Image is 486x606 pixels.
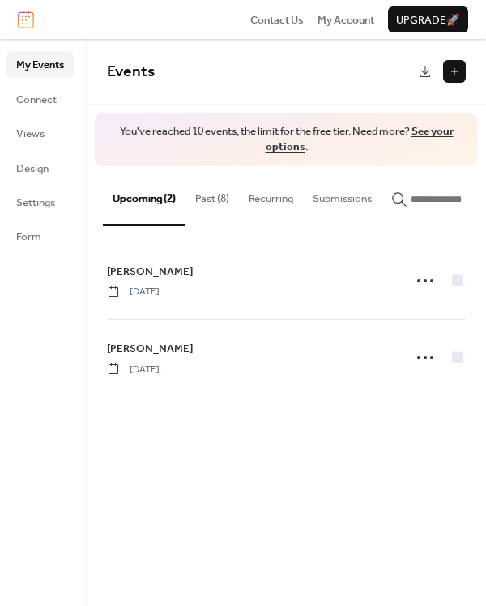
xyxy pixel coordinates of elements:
[107,263,193,281] a: [PERSON_NAME]
[16,229,41,245] span: Form
[107,340,193,358] a: [PERSON_NAME]
[107,363,160,377] span: [DATE]
[396,12,460,28] span: Upgrade 🚀
[6,120,74,146] a: Views
[6,51,74,77] a: My Events
[388,6,468,32] button: Upgrade🚀
[107,57,155,87] span: Events
[250,11,304,28] a: Contact Us
[318,11,374,28] a: My Account
[6,189,74,215] a: Settings
[16,92,57,108] span: Connect
[250,12,304,28] span: Contact Us
[303,166,382,223] button: Submissions
[18,11,34,28] img: logo
[6,155,74,181] a: Design
[16,195,55,211] span: Settings
[103,166,185,225] button: Upcoming (2)
[6,223,74,249] a: Form
[16,126,45,142] span: Views
[111,124,462,155] span: You've reached 10 events, the limit for the free tier. Need more? .
[16,161,49,177] span: Design
[239,166,303,223] button: Recurring
[6,86,74,112] a: Connect
[185,166,239,223] button: Past (8)
[16,57,64,73] span: My Events
[266,121,454,157] a: See your options
[318,12,374,28] span: My Account
[107,285,160,299] span: [DATE]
